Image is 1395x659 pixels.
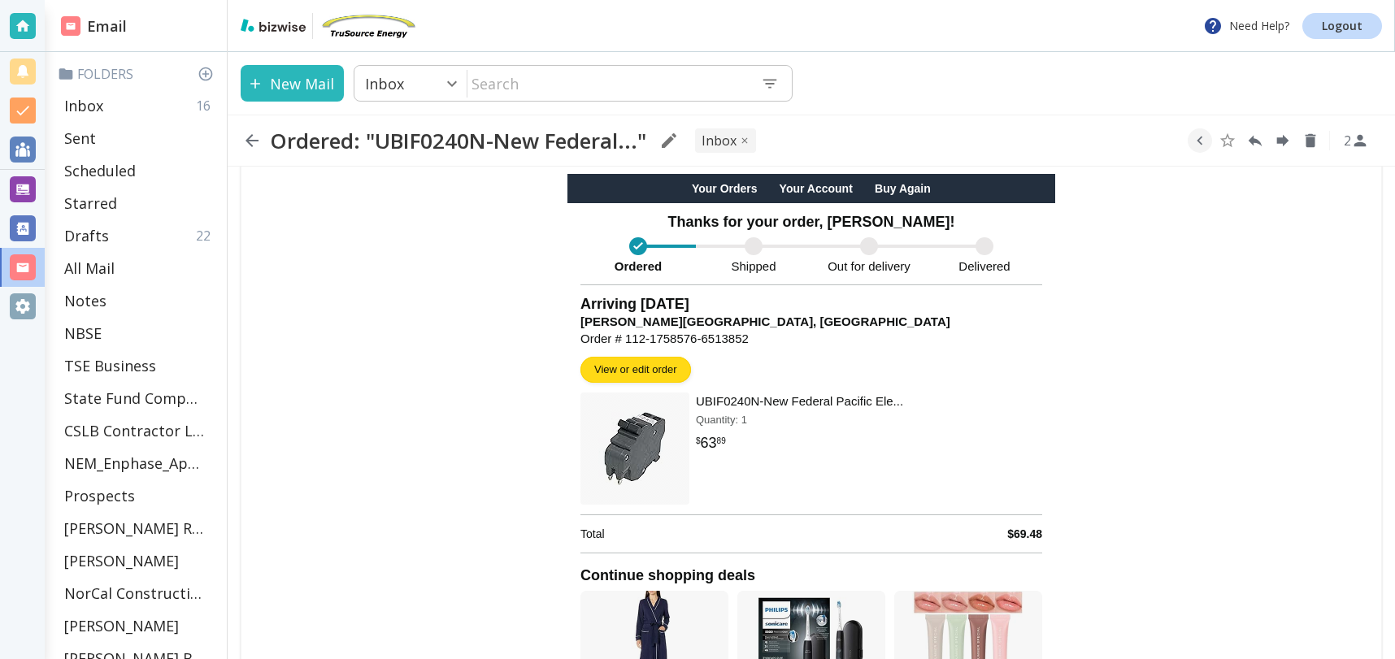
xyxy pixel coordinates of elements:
div: Drafts22 [58,219,220,252]
div: Starred [58,187,220,219]
div: CSLB Contractor License [58,414,220,447]
div: [PERSON_NAME] [58,609,220,642]
div: [PERSON_NAME] Residence [58,512,220,544]
button: Reply [1243,128,1267,153]
p: Logout [1322,20,1362,32]
p: [PERSON_NAME] [64,616,179,635]
div: NBSE [58,317,220,349]
img: TruSource Energy, Inc. [319,13,417,39]
p: CSLB Contractor License [64,421,204,440]
p: Notes [64,291,106,310]
div: State Fund Compensation [58,382,220,414]
p: Need Help? [1203,16,1289,36]
p: TSE Business [64,356,156,375]
a: Logout [1302,13,1382,39]
div: [PERSON_NAME] [58,544,220,577]
div: NorCal Construction [58,577,220,609]
div: All Mail [58,252,220,284]
p: NBSE [64,323,102,343]
p: 22 [196,227,217,245]
h2: Email [61,15,127,37]
div: Sent [58,122,220,154]
button: Forward [1271,128,1295,153]
p: [PERSON_NAME] Residence [64,518,204,538]
p: Drafts [64,226,109,245]
p: 16 [196,97,217,115]
div: Prospects [58,479,220,512]
button: Delete [1298,128,1323,153]
p: Scheduled [64,161,136,180]
p: All Mail [64,258,115,278]
img: bizwise [241,19,306,32]
div: Scheduled [58,154,220,187]
p: State Fund Compensation [64,388,204,408]
p: Sent [64,128,96,148]
p: NEM_Enphase_Applications [64,453,204,473]
p: [PERSON_NAME] [64,551,179,570]
h2: Ordered: "UBIF0240N-New Federal..." [270,128,646,154]
div: Inbox16 [58,89,220,122]
button: New Mail [241,65,344,102]
p: NorCal Construction [64,583,204,603]
p: INBOX [702,132,737,150]
p: Starred [64,193,117,213]
input: Search [467,67,748,100]
p: 2 [1344,132,1351,150]
p: Inbox [365,74,404,93]
img: DashboardSidebarEmail.svg [61,16,80,36]
p: Inbox [64,96,103,115]
button: See Participants [1336,121,1375,160]
div: Notes [58,284,220,317]
div: TSE Business [58,349,220,382]
div: NEM_Enphase_Applications [58,447,220,479]
p: Folders [58,65,220,83]
p: Prospects [64,486,135,505]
